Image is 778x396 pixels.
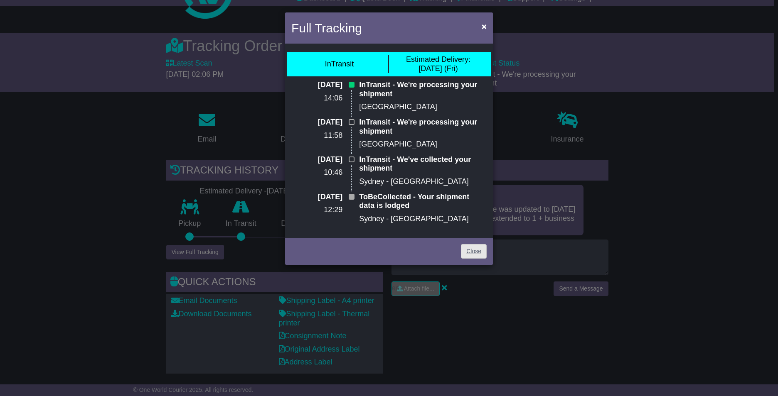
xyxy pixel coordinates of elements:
[461,244,487,259] a: Close
[406,55,470,73] div: [DATE] (Fri)
[291,131,342,140] p: 11:58
[359,81,487,98] p: InTransit - We're processing your shipment
[359,118,487,136] p: InTransit - We're processing your shipment
[406,55,470,64] span: Estimated Delivery:
[291,193,342,202] p: [DATE]
[291,19,362,37] h4: Full Tracking
[359,155,487,173] p: InTransit - We've collected your shipment
[291,168,342,177] p: 10:46
[291,118,342,127] p: [DATE]
[359,177,487,186] p: Sydney - [GEOGRAPHIC_DATA]
[325,60,354,69] div: InTransit
[359,193,487,210] p: ToBeCollected - Your shipment data is lodged
[359,103,487,112] p: [GEOGRAPHIC_DATA]
[359,215,487,224] p: Sydney - [GEOGRAPHIC_DATA]
[482,22,487,31] span: ×
[291,205,342,215] p: 12:29
[291,155,342,164] p: [DATE]
[478,18,491,35] button: Close
[359,140,487,149] p: [GEOGRAPHIC_DATA]
[291,81,342,90] p: [DATE]
[291,94,342,103] p: 14:06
